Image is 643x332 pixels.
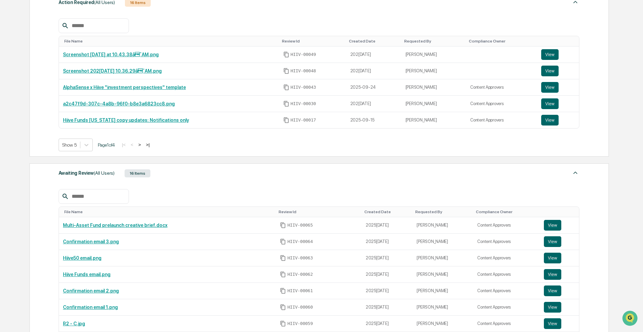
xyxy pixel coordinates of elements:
[63,255,101,261] a: Hiive50 email.png
[114,53,122,61] button: Start new chat
[362,266,413,283] td: 2025[DATE]
[279,210,359,214] div: Toggle SortBy
[544,318,575,329] a: View
[473,266,540,283] td: Content Approvers
[544,302,561,313] button: View
[544,220,561,231] button: View
[413,316,473,332] td: [PERSON_NAME]
[63,321,85,326] a: R2 - C.jpg
[543,39,576,44] div: Toggle SortBy
[63,288,119,294] a: Confirmation email 2.png
[47,113,81,118] a: Powered byPylon
[349,39,399,44] div: Toggle SortBy
[280,304,286,310] span: Copy Id
[544,236,561,247] button: View
[541,115,559,126] button: View
[67,113,81,118] span: Pylon
[23,51,110,58] div: Start new chat
[541,98,559,109] button: View
[283,68,289,74] span: Copy Id
[622,310,640,328] iframe: Open customer support
[362,250,413,266] td: 2025[DATE]
[63,85,186,90] a: AlphaSense x Hiive "investment perspectives" template
[413,266,473,283] td: [PERSON_NAME]
[413,234,473,250] td: [PERSON_NAME]
[13,84,43,91] span: Preclearance
[144,142,152,148] button: >|
[544,285,561,296] button: View
[541,82,575,93] a: View
[466,96,537,112] td: Content Approvers
[129,142,135,148] button: <
[291,117,316,123] span: HIIV-00017
[402,79,466,96] td: [PERSON_NAME]
[280,271,286,277] span: Copy Id
[280,255,286,261] span: Copy Id
[544,302,575,313] a: View
[473,217,540,234] td: Content Approvers
[280,288,286,294] span: Copy Id
[346,63,402,79] td: 202[DATE]
[473,283,540,299] td: Content Approvers
[287,255,313,261] span: HIIV-00063
[469,39,534,44] div: Toggle SortBy
[362,299,413,316] td: 2025[DATE]
[120,142,128,148] button: |<
[64,39,277,44] div: Toggle SortBy
[283,101,289,107] span: Copy Id
[413,217,473,234] td: [PERSON_NAME]
[64,210,273,214] div: Toggle SortBy
[541,66,575,76] a: View
[362,316,413,332] td: 2025[DATE]
[63,239,119,244] a: Confirmation email 3.png
[541,49,575,60] a: View
[63,223,167,228] a: Multi-Asset Fund prelaunch creative brief.docx
[402,112,466,128] td: [PERSON_NAME]
[346,47,402,63] td: 202[DATE]
[46,82,86,94] a: 🗄️Attestations
[364,210,410,214] div: Toggle SortBy
[362,283,413,299] td: 2025[DATE]
[346,79,402,96] td: 2025-09-24
[283,52,289,58] span: Copy Id
[287,223,313,228] span: HIIV-00065
[476,210,537,214] div: Toggle SortBy
[544,253,561,263] button: View
[63,272,111,277] a: Hiive Funds email.png
[545,210,576,214] div: Toggle SortBy
[413,299,473,316] td: [PERSON_NAME]
[291,101,316,106] span: HIIV-00030
[55,84,83,91] span: Attestations
[544,285,575,296] a: View
[346,112,402,128] td: 2025-09-15
[63,101,175,106] a: a2c47f9d-307c-4a8b-96f0-b8e3a6823cc8.png
[280,321,286,327] span: Copy Id
[541,49,559,60] button: View
[287,321,313,326] span: HIIV-00059
[413,283,473,299] td: [PERSON_NAME]
[544,318,561,329] button: View
[63,117,189,123] a: Hiive Funds [US_STATE] copy updates: Notifications only
[571,169,579,177] img: caret
[404,39,463,44] div: Toggle SortBy
[466,112,537,128] td: Content Approvers
[473,234,540,250] td: Content Approvers
[23,58,85,63] div: We're available if you need us!
[466,79,537,96] td: Content Approvers
[402,47,466,63] td: [PERSON_NAME]
[291,85,316,90] span: HIIV-00043
[541,115,575,126] a: View
[7,51,19,63] img: 1746055101610-c473b297-6a78-478c-a979-82029cc54cd1
[7,14,122,25] p: How can we help?
[63,305,118,310] a: Confirmation email 1.png
[7,85,12,90] div: 🖐️
[282,39,344,44] div: Toggle SortBy
[291,52,316,57] span: HIIV-00049
[544,236,575,247] a: View
[544,269,561,280] button: View
[346,96,402,112] td: 202[DATE]
[283,84,289,90] span: Copy Id
[4,82,46,94] a: 🖐️Preclearance
[13,97,42,104] span: Data Lookup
